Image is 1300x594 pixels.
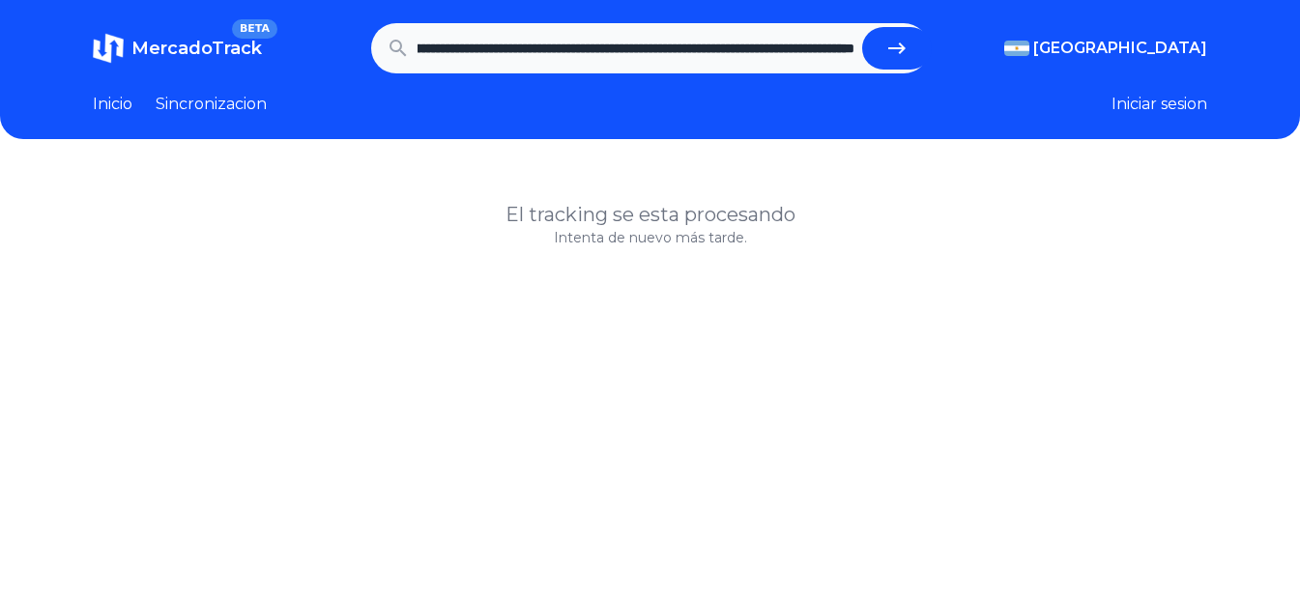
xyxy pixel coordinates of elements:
p: Intenta de nuevo más tarde. [93,228,1207,247]
img: Argentina [1004,41,1029,56]
span: MercadoTrack [131,38,262,59]
a: Sincronizacion [156,93,267,116]
button: Iniciar sesion [1112,93,1207,116]
a: Inicio [93,93,132,116]
span: [GEOGRAPHIC_DATA] [1033,37,1207,60]
button: [GEOGRAPHIC_DATA] [1004,37,1207,60]
a: MercadoTrackBETA [93,33,262,64]
span: BETA [232,19,277,39]
img: MercadoTrack [93,33,124,64]
h1: El tracking se esta procesando [93,201,1207,228]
